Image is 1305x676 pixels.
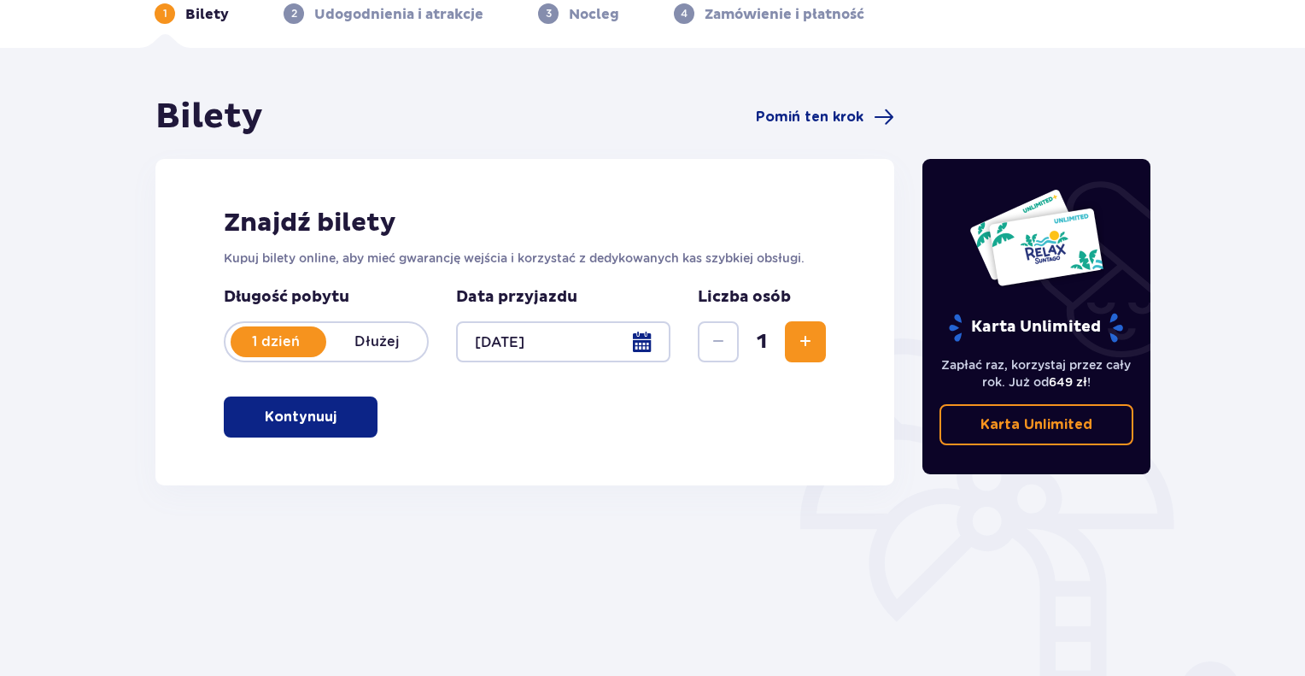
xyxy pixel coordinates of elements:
p: Zamówienie i płatność [705,5,864,24]
h1: Bilety [155,96,263,138]
div: 3Nocleg [538,3,619,24]
p: Kupuj bilety online, aby mieć gwarancję wejścia i korzystać z dedykowanych kas szybkiej obsługi. [224,250,826,267]
p: Bilety [185,5,229,24]
h2: Znajdź bilety [224,207,826,239]
p: Karta Unlimited [947,313,1125,343]
div: 4Zamówienie i płatność [674,3,864,24]
span: Pomiń ten krok [756,108,863,126]
p: Karta Unlimited [980,415,1092,434]
p: 4 [681,6,688,21]
p: 2 [291,6,297,21]
a: Pomiń ten krok [756,107,894,127]
button: Zmniejsz [698,321,739,362]
p: Długość pobytu [224,287,429,308]
p: 1 dzień [225,332,326,351]
div: 2Udogodnienia i atrakcje [284,3,483,24]
p: Liczba osób [698,287,791,308]
p: Dłużej [326,332,427,351]
p: 3 [546,6,552,21]
span: 649 zł [1049,375,1087,389]
p: Data przyjazdu [456,287,577,308]
button: Kontynuuj [224,397,377,438]
div: 1Bilety [155,3,229,24]
img: Dwie karty całoroczne do Suntago z napisem 'UNLIMITED RELAX', na białym tle z tropikalnymi liśćmi... [969,188,1104,287]
button: Zwiększ [785,321,826,362]
p: 1 [163,6,167,21]
span: 1 [742,329,781,355]
p: Zapłać raz, korzystaj przez cały rok. Już od ! [939,356,1134,391]
p: Nocleg [569,5,619,24]
a: Karta Unlimited [939,404,1134,445]
p: Udogodnienia i atrakcje [314,5,483,24]
p: Kontynuuj [265,408,336,426]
